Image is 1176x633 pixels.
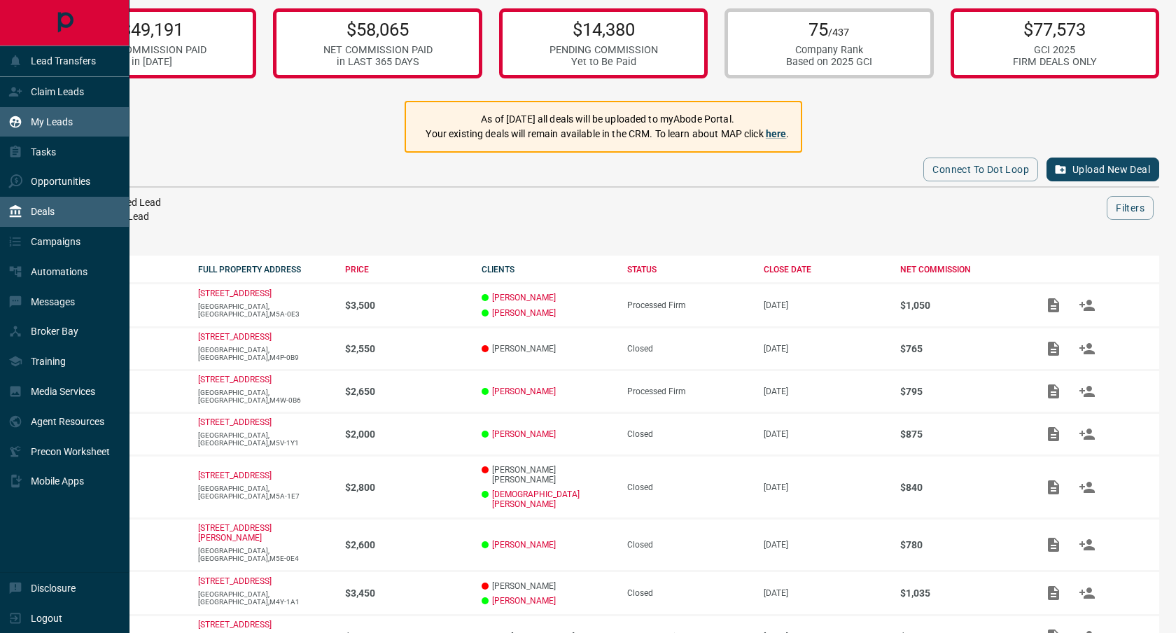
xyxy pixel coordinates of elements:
div: CLOSE DATE [764,265,886,274]
span: Add / View Documents [1037,300,1070,309]
p: $3,500 [345,300,468,311]
button: Upload New Deal [1046,158,1159,181]
span: Add / View Documents [1037,343,1070,353]
span: Match Clients [1070,386,1104,396]
p: [PERSON_NAME] [PERSON_NAME] [482,465,613,485]
span: Add / View Documents [1037,386,1070,396]
p: [DATE] [764,429,886,439]
a: [STREET_ADDRESS] [198,417,272,427]
p: $875 [900,429,1023,440]
p: [GEOGRAPHIC_DATA],[GEOGRAPHIC_DATA],M4P-0B9 [198,346,332,361]
div: Closed [627,540,750,550]
a: [STREET_ADDRESS] [198,375,272,384]
div: Closed [627,588,750,598]
a: [PERSON_NAME] [492,308,556,318]
p: Your existing deals will remain available in the CRM. To learn about MAP click . [426,127,789,141]
div: Yet to Be Paid [549,56,658,68]
a: [STREET_ADDRESS] [198,332,272,342]
p: $58,065 [323,19,433,40]
p: [GEOGRAPHIC_DATA],[GEOGRAPHIC_DATA],M5A-1E7 [198,485,332,500]
p: [GEOGRAPHIC_DATA],[GEOGRAPHIC_DATA],M5A-0E3 [198,302,332,318]
div: Processed Firm [627,387,750,396]
div: NET COMMISSION PAID [97,44,206,56]
div: Processed Firm [627,300,750,310]
div: Closed [627,482,750,492]
div: in LAST 365 DAYS [323,56,433,68]
p: $2,550 [345,343,468,354]
span: Add / View Documents [1037,482,1070,492]
div: NET COMMISSION PAID [323,44,433,56]
p: $77,573 [1013,19,1097,40]
p: [GEOGRAPHIC_DATA],[GEOGRAPHIC_DATA],M4Y-1A1 [198,590,332,606]
p: As of [DATE] all deals will be uploaded to myAbode Portal. [426,112,789,127]
span: Match Clients [1070,540,1104,550]
p: 75 [786,19,872,40]
span: /437 [828,27,849,39]
p: $2,600 [345,539,468,550]
p: [PERSON_NAME] [482,344,613,354]
p: [DATE] [764,540,886,550]
span: Match Clients [1070,587,1104,597]
p: $780 [900,539,1023,550]
p: [DATE] [764,300,886,310]
a: [DEMOGRAPHIC_DATA][PERSON_NAME] [492,489,613,509]
p: $1,035 [900,587,1023,599]
button: Connect to Dot Loop [923,158,1038,181]
button: Filters [1107,196,1154,220]
p: $795 [900,386,1023,397]
p: [DATE] [764,588,886,598]
div: in [DATE] [97,56,206,68]
div: PRICE [345,265,468,274]
div: CLIENTS [482,265,613,274]
div: PENDING COMMISSION [549,44,658,56]
a: [PERSON_NAME] [492,540,556,550]
a: [PERSON_NAME] [492,596,556,606]
div: Closed [627,429,750,439]
a: [STREET_ADDRESS] [198,288,272,298]
p: $3,450 [345,587,468,599]
p: $765 [900,343,1023,354]
span: Match Clients [1070,429,1104,438]
div: Based on 2025 GCI [786,56,872,68]
span: Add / View Documents [1037,540,1070,550]
span: Add / View Documents [1037,429,1070,438]
div: NET COMMISSION [900,265,1023,274]
p: $14,380 [549,19,658,40]
p: $1,050 [900,300,1023,311]
p: $2,650 [345,386,468,397]
a: [PERSON_NAME] [492,293,556,302]
a: [STREET_ADDRESS] [198,620,272,629]
span: Match Clients [1070,482,1104,492]
span: Match Clients [1070,343,1104,353]
p: [GEOGRAPHIC_DATA],[GEOGRAPHIC_DATA],M4W-0B6 [198,389,332,404]
p: $840 [900,482,1023,493]
a: [PERSON_NAME] [492,387,556,396]
p: $49,191 [97,19,206,40]
div: GCI 2025 [1013,44,1097,56]
a: [STREET_ADDRESS][PERSON_NAME] [198,523,272,543]
p: [PERSON_NAME] [482,581,613,591]
a: [STREET_ADDRESS] [198,576,272,586]
p: $2,800 [345,482,468,493]
div: FULL PROPERTY ADDRESS [198,265,332,274]
p: [DATE] [764,387,886,396]
a: [STREET_ADDRESS] [198,471,272,480]
a: here [766,128,787,139]
div: Company Rank [786,44,872,56]
p: [DATE] [764,482,886,492]
a: [PERSON_NAME] [492,429,556,439]
span: Add / View Documents [1037,587,1070,597]
p: [GEOGRAPHIC_DATA],[GEOGRAPHIC_DATA],M5V-1Y1 [198,431,332,447]
p: [DATE] [764,344,886,354]
span: Match Clients [1070,300,1104,309]
div: FIRM DEALS ONLY [1013,56,1097,68]
div: STATUS [627,265,750,274]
